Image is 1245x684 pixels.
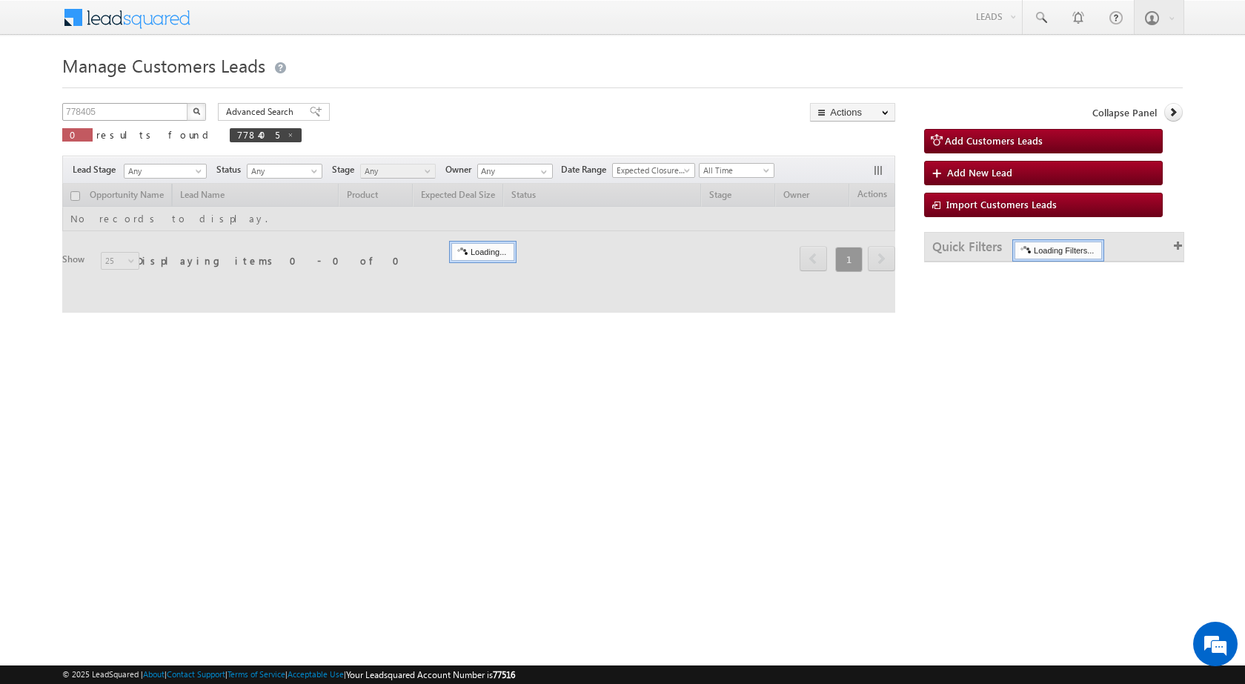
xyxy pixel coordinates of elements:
[946,198,1057,210] span: Import Customers Leads
[1092,106,1157,119] span: Collapse Panel
[248,165,318,178] span: Any
[70,128,85,141] span: 0
[124,165,202,178] span: Any
[124,164,207,179] a: Any
[228,669,285,679] a: Terms of Service
[700,164,770,177] span: All Time
[533,165,551,179] a: Show All Items
[346,669,515,680] span: Your Leadsquared Account Number is
[62,53,265,77] span: Manage Customers Leads
[493,669,515,680] span: 77516
[810,103,895,122] button: Actions
[445,163,477,176] span: Owner
[96,128,214,141] span: results found
[561,163,612,176] span: Date Range
[193,107,200,115] img: Search
[73,163,122,176] span: Lead Stage
[361,165,431,178] span: Any
[451,243,514,261] div: Loading...
[237,128,279,141] span: 778405
[216,163,247,176] span: Status
[167,669,225,679] a: Contact Support
[360,164,436,179] a: Any
[247,164,322,179] a: Any
[288,669,344,679] a: Acceptable Use
[143,669,165,679] a: About
[613,164,690,177] span: Expected Closure Date
[332,163,360,176] span: Stage
[699,163,774,178] a: All Time
[477,164,553,179] input: Type to Search
[945,134,1043,147] span: Add Customers Leads
[1015,242,1102,259] div: Loading Filters...
[62,668,515,682] span: © 2025 LeadSquared | | | | |
[947,166,1012,179] span: Add New Lead
[226,105,298,119] span: Advanced Search
[612,163,695,178] a: Expected Closure Date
